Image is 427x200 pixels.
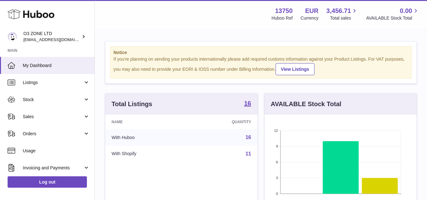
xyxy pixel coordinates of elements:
[23,37,93,42] span: [EMAIL_ADDRESS][DOMAIN_NAME]
[23,165,83,171] span: Invoicing and Payments
[112,100,152,108] h3: Total Listings
[246,151,251,156] a: 11
[23,63,90,69] span: My Dashboard
[276,63,314,75] a: View Listings
[301,15,319,21] div: Currency
[113,50,408,56] strong: Notice
[23,114,83,120] span: Sales
[276,144,278,148] text: 9
[246,135,251,140] a: 16
[330,15,358,21] span: Total sales
[8,32,17,41] img: internalAdmin-13750@internal.huboo.com
[366,15,419,21] span: AVAILABLE Stock Total
[274,129,278,132] text: 12
[271,15,293,21] div: Huboo Ref
[275,7,293,15] strong: 13750
[187,115,258,129] th: Quantity
[23,148,90,154] span: Usage
[276,160,278,164] text: 6
[113,56,408,75] div: If you're planning on sending your products internationally please add required customs informati...
[326,7,358,21] a: 3,456.71 Total sales
[23,80,83,86] span: Listings
[23,31,80,43] div: O3 ZONE LTD
[8,176,87,188] a: Log out
[23,97,83,103] span: Stock
[105,146,187,162] td: With Shopify
[305,7,318,15] strong: EUR
[276,176,278,180] text: 3
[271,100,341,108] h3: AVAILABLE Stock Total
[105,129,187,146] td: With Huboo
[400,7,412,15] span: 0.00
[326,7,351,15] span: 3,456.71
[105,115,187,129] th: Name
[366,7,419,21] a: 0.00 AVAILABLE Stock Total
[23,131,83,137] span: Orders
[244,100,251,108] a: 16
[276,192,278,196] text: 0
[244,100,251,106] strong: 16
